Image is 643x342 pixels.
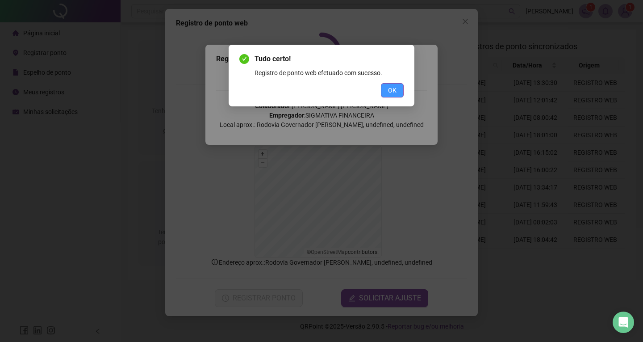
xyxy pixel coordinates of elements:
[255,54,404,64] span: Tudo certo!
[381,83,404,97] button: OK
[388,85,397,95] span: OK
[255,68,404,78] div: Registro de ponto web efetuado com sucesso.
[239,54,249,64] span: check-circle
[613,312,634,333] div: Open Intercom Messenger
